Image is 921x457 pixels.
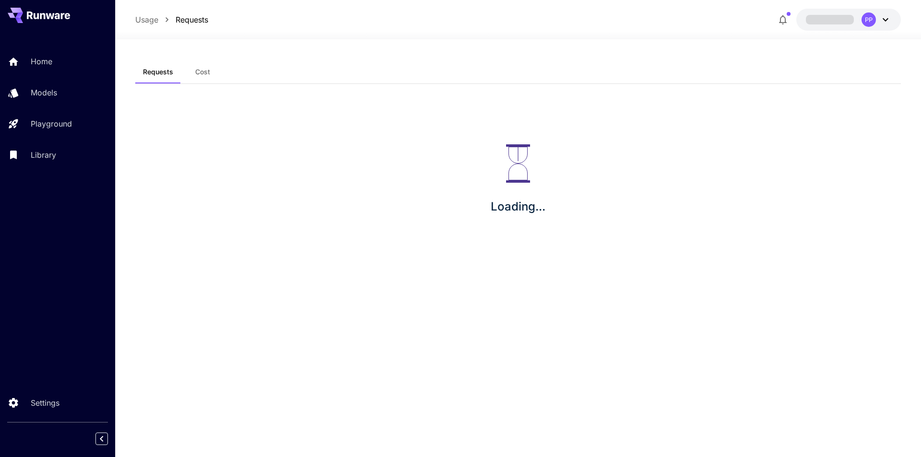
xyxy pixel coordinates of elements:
span: Requests [143,68,173,76]
p: Settings [31,397,59,409]
p: Models [31,87,57,98]
p: Loading... [491,198,545,215]
a: Usage [135,14,158,25]
p: Playground [31,118,72,129]
nav: breadcrumb [135,14,208,25]
p: Home [31,56,52,67]
button: Collapse sidebar [95,433,108,445]
span: Cost [195,68,210,76]
a: Requests [176,14,208,25]
div: Collapse sidebar [103,430,115,447]
div: PP [862,12,876,27]
p: Library [31,149,56,161]
button: PP [796,9,901,31]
